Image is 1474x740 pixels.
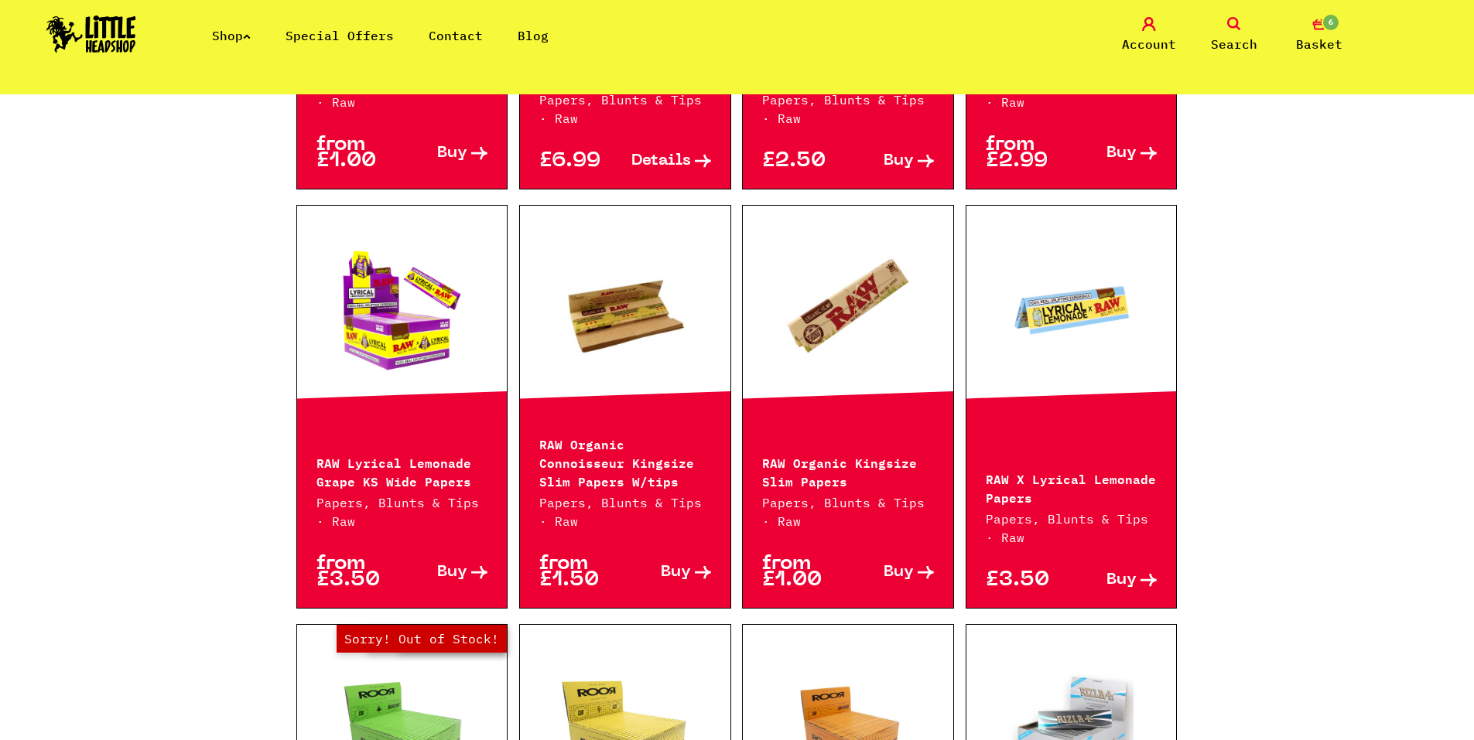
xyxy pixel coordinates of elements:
a: Buy [625,556,711,588]
img: Little Head Shop Logo [46,15,136,53]
a: 6 Basket [1281,17,1358,53]
p: Papers, Blunts & Tips · Raw [539,90,711,128]
p: from £1.00 [762,556,848,588]
p: £3.50 [986,572,1072,588]
a: Special Offers [286,28,394,43]
a: Buy [848,153,934,169]
span: Basket [1296,35,1342,53]
p: RAW X Lyrical Lemonade Papers [986,469,1158,506]
a: Details [625,153,711,169]
span: Buy [884,564,914,581]
a: Buy [402,137,487,169]
p: from £2.99 [986,137,1072,169]
p: Papers, Blunts & Tips · Raw [762,493,934,530]
p: Papers, Blunts & Tips · Raw [316,493,488,530]
p: from £1.00 [316,137,402,169]
a: Buy [1072,137,1158,169]
span: Buy [884,153,914,169]
p: Papers, Blunts & Tips · Raw [986,510,1158,547]
span: Buy [1106,145,1137,162]
p: RAW Lyrical Lemonade Grape KS Wide Papers [316,452,488,489]
span: Search [1211,35,1257,53]
p: RAW Organic Kingsize Slim Papers [762,452,934,489]
a: Search [1195,17,1273,53]
span: Buy [1106,572,1137,588]
p: RAW Organic Connoisseur Kingsize Slim Papers W/tips [539,434,711,489]
p: Papers, Blunts & Tips · Raw [762,90,934,128]
span: Details [631,153,691,169]
p: £2.50 [762,153,848,169]
span: 6 [1322,13,1340,32]
span: Sorry! Out of Stock! [337,625,507,653]
p: Papers, Blunts & Tips · Raw [539,493,711,530]
a: Contact [429,28,483,43]
p: from £3.50 [316,556,402,588]
span: Buy [437,145,467,162]
a: Shop [212,28,251,43]
a: Buy [402,556,487,588]
a: Blog [518,28,549,43]
p: £6.99 [539,153,625,169]
p: from £1.50 [539,556,625,588]
a: Buy [1072,572,1158,588]
a: Buy [848,556,934,588]
span: Buy [661,564,691,581]
span: Buy [437,564,467,581]
span: Account [1122,35,1176,53]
